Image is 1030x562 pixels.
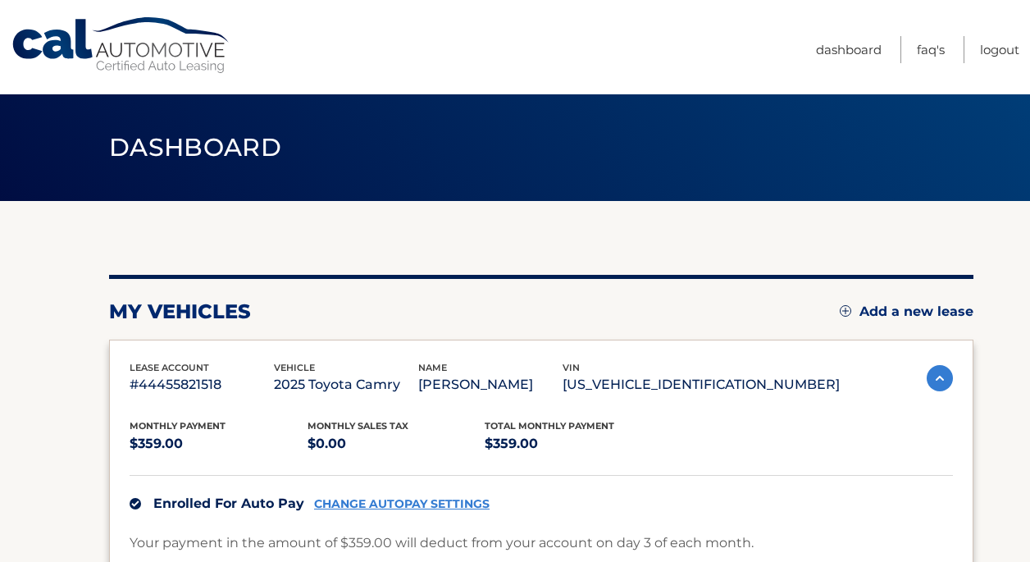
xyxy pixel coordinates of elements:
span: Enrolled For Auto Pay [153,496,304,511]
span: lease account [130,362,209,373]
a: Add a new lease [840,304,973,320]
img: check.svg [130,498,141,509]
p: $359.00 [130,432,308,455]
span: vehicle [274,362,315,373]
span: name [418,362,447,373]
p: [US_VEHICLE_IDENTIFICATION_NUMBER] [563,373,840,396]
a: CHANGE AUTOPAY SETTINGS [314,497,490,511]
a: FAQ's [917,36,945,63]
img: add.svg [840,305,851,317]
img: accordion-active.svg [927,365,953,391]
a: Cal Automotive [11,16,232,75]
a: Logout [980,36,1019,63]
p: $359.00 [485,432,663,455]
span: Monthly Payment [130,420,226,432]
h2: my vehicles [109,299,251,324]
span: vin [563,362,580,373]
p: $0.00 [308,432,485,455]
p: 2025 Toyota Camry [274,373,418,396]
span: Dashboard [109,132,281,162]
p: [PERSON_NAME] [418,373,563,396]
a: Dashboard [816,36,882,63]
p: Your payment in the amount of $359.00 will deduct from your account on day 3 of each month. [130,532,754,555]
span: Total Monthly Payment [485,420,614,432]
p: #44455821518 [130,373,274,396]
span: Monthly sales Tax [308,420,408,432]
